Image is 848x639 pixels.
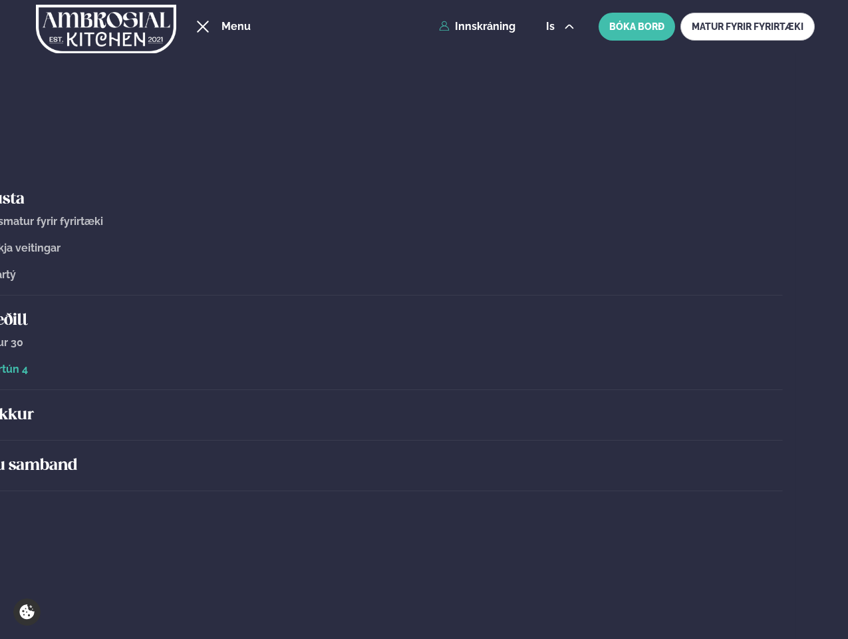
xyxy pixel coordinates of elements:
[546,21,559,32] span: is
[195,19,211,35] button: hamburger
[439,21,515,33] a: Innskráning
[13,598,41,626] a: Cookie settings
[36,2,176,57] img: logo
[599,13,675,41] button: BÓKA BORÐ
[680,13,815,41] a: MATUR FYRIR FYRIRTÆKI
[535,21,585,32] button: is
